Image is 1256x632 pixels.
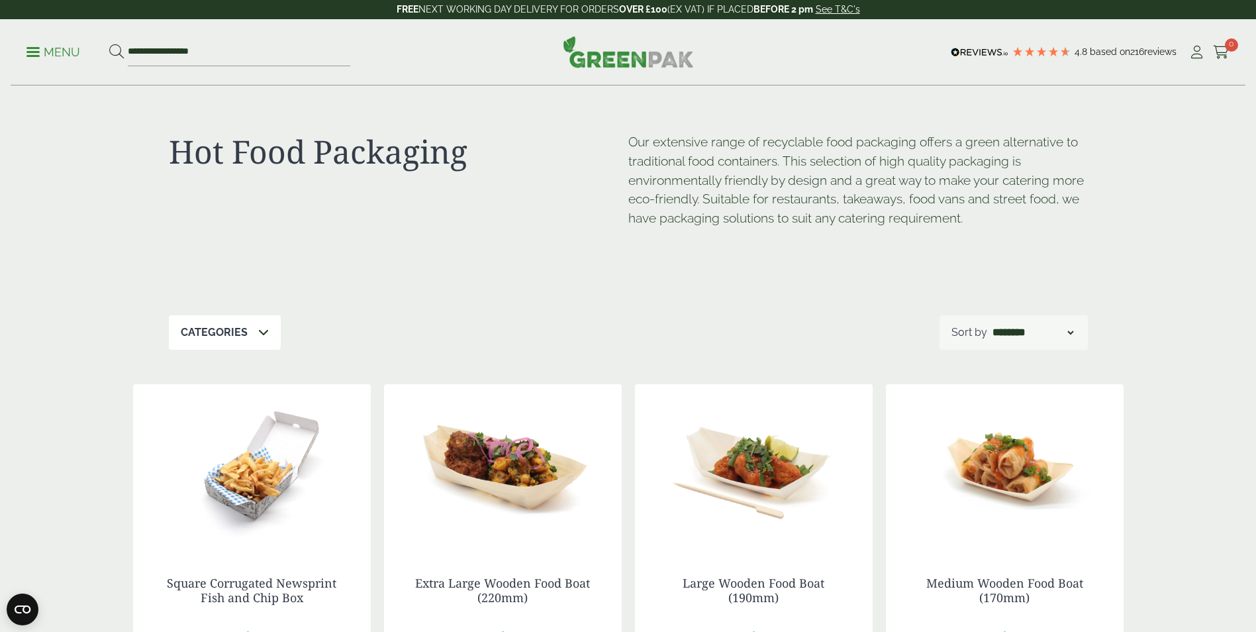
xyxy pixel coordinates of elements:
[167,575,336,606] a: Square Corrugated Newsprint Fish and Chip Box
[886,384,1124,550] img: Medium Wooden Boat 170mm with food contents V2 2920004AC 1
[415,575,590,606] a: Extra Large Wooden Food Boat (220mm)
[628,132,1088,228] p: Our extensive range of recyclable food packaging offers a green alternative to traditional food c...
[1075,46,1090,57] span: 4.8
[26,44,80,60] p: Menu
[1130,46,1144,57] span: 216
[1213,42,1230,62] a: 0
[1090,46,1130,57] span: Based on
[753,4,813,15] strong: BEFORE 2 pm
[926,575,1083,606] a: Medium Wooden Food Boat (170mm)
[951,48,1008,57] img: REVIEWS.io
[169,132,628,171] h1: Hot Food Packaging
[951,325,987,341] p: Sort by
[397,4,418,15] strong: FREE
[619,4,667,15] strong: OVER £100
[1012,46,1071,58] div: 4.79 Stars
[1188,46,1205,59] i: My Account
[563,36,694,68] img: GreenPak Supplies
[26,44,80,58] a: Menu
[133,384,371,550] img: 2520069 Square News Fish n Chip Corrugated Box - Open with Chips
[990,325,1076,341] select: Shop order
[628,240,630,241] p: [URL][DOMAIN_NAME]
[7,594,38,625] button: Open CMP widget
[1213,46,1230,59] i: Cart
[816,4,860,15] a: See T&C's
[181,325,248,341] p: Categories
[683,575,824,606] a: Large Wooden Food Boat (190mm)
[635,384,873,550] img: Large Wooden Boat 190mm with food contents 2920004AD
[1144,46,1177,57] span: reviews
[1225,38,1238,52] span: 0
[384,384,622,550] img: Extra Large Wooden Boat 220mm with food contents V2 2920004AE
